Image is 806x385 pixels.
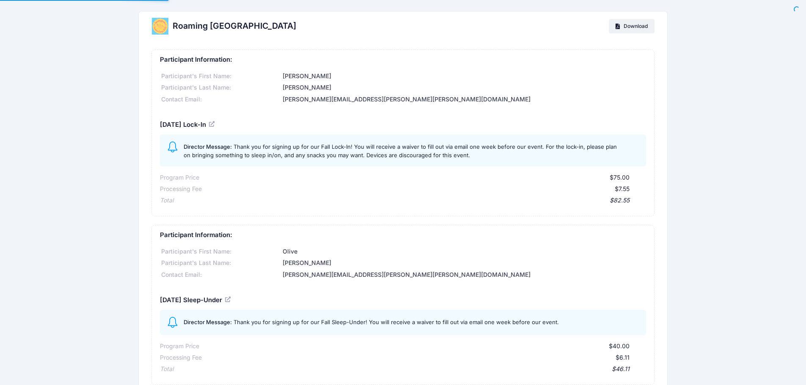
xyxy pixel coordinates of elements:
[160,259,281,268] div: Participant's Last Name:
[160,83,281,92] div: Participant's Last Name:
[281,83,646,92] div: [PERSON_NAME]
[281,259,646,268] div: [PERSON_NAME]
[160,72,281,81] div: Participant's First Name:
[160,365,173,374] div: Total
[160,56,646,64] h5: Participant Information:
[173,196,630,205] div: $82.55
[160,342,199,351] div: Program Price
[281,95,646,104] div: [PERSON_NAME][EMAIL_ADDRESS][PERSON_NAME][PERSON_NAME][DOMAIN_NAME]
[173,21,296,31] h2: Roaming [GEOGRAPHIC_DATA]
[202,353,630,362] div: $6.11
[160,95,281,104] div: Contact Email:
[281,247,646,256] div: Olive
[160,297,232,304] h5: [DATE] Sleep-Under
[160,185,202,194] div: Processing Fee
[173,365,630,374] div: $46.11
[609,19,655,33] a: Download
[281,270,646,279] div: [PERSON_NAME][EMAIL_ADDRESS][PERSON_NAME][PERSON_NAME][DOMAIN_NAME]
[281,72,646,81] div: [PERSON_NAME]
[209,120,216,128] a: View Registration Details
[202,185,630,194] div: $7.55
[160,121,216,129] h5: [DATE] Lock-In
[160,247,281,256] div: Participant's First Name:
[184,143,617,158] span: Thank you for signing up for our Fall Lock-In! You will receive a waiver to fill out via email on...
[624,23,648,29] span: Download
[160,173,199,182] div: Program Price
[160,232,646,239] h5: Participant Information:
[609,342,630,350] span: $40.00
[184,319,232,325] span: Director Message:
[234,319,559,325] span: Thank you for signing up for our Fall Sleep-Under! You will receive a waiver to fill out via emai...
[160,353,202,362] div: Processing Fee
[610,174,630,181] span: $75.00
[184,143,232,150] span: Director Message:
[160,270,281,279] div: Contact Email:
[225,295,232,303] a: View Registration Details
[160,196,173,205] div: Total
